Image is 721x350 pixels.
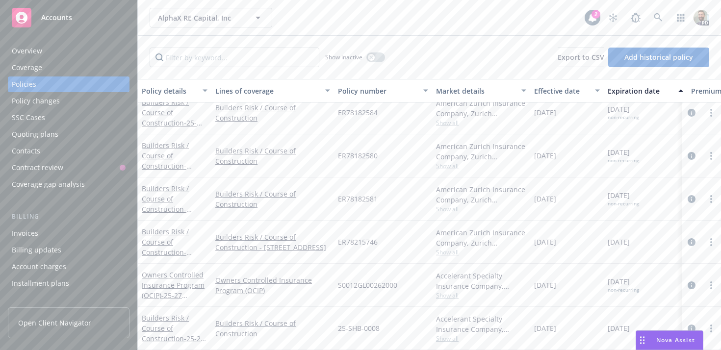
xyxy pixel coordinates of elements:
[432,79,530,102] button: Market details
[18,318,91,328] span: Open Client Navigator
[436,98,526,119] div: American Zurich Insurance Company, Zurich Insurance Group, [GEOGRAPHIC_DATA] Assure/[GEOGRAPHIC_D...
[436,227,526,248] div: American Zurich Insurance Company, Zurich Insurance Group, [GEOGRAPHIC_DATA] Assure/[GEOGRAPHIC_D...
[215,275,330,296] a: Owners Controlled Insurance Program (OCIP)
[608,276,639,293] span: [DATE]
[636,330,703,350] button: Nova Assist
[608,114,639,121] div: non-recurring
[608,157,639,164] div: non-recurring
[211,79,334,102] button: Lines of coverage
[705,107,717,119] a: more
[138,79,211,102] button: Policy details
[150,8,272,27] button: AlphaX RE Capital, Inc
[530,79,604,102] button: Effective date
[8,126,129,142] a: Quoting plans
[534,237,556,247] span: [DATE]
[705,323,717,334] a: more
[8,212,129,222] div: Billing
[12,275,69,291] div: Installment plans
[12,242,61,258] div: Billing updates
[686,279,697,291] a: circleInformation
[705,236,717,248] a: more
[686,193,697,205] a: circleInformation
[608,48,709,67] button: Add historical policy
[8,225,129,241] a: Invoices
[636,331,648,350] div: Drag to move
[8,60,129,75] a: Coverage
[338,194,378,204] span: ER78182581
[705,193,717,205] a: more
[12,93,60,109] div: Policy changes
[608,190,639,207] span: [DATE]
[558,48,604,67] button: Export to CSV
[215,189,330,209] a: Builders Risk / Course of Construction
[8,143,129,159] a: Contacts
[686,236,697,248] a: circleInformation
[436,314,526,334] div: Accelerant Specialty Insurance Company, Accelerant, CRC Group
[592,10,600,19] div: 2
[534,194,556,204] span: [DATE]
[8,4,129,31] a: Accounts
[648,8,668,27] a: Search
[142,141,201,232] a: Builders Risk / Course of Construction
[436,119,526,127] span: Show all
[215,102,330,123] a: Builders Risk / Course of Construction
[534,150,556,161] span: [DATE]
[686,107,697,119] a: circleInformation
[338,280,397,290] span: S0012GL00262000
[603,8,623,27] a: Stop snowing
[215,146,330,166] a: Builders Risk / Course of Construction
[142,227,204,277] a: Builders Risk / Course of Construction
[8,275,129,291] a: Installment plans
[608,86,672,96] div: Expiration date
[12,259,66,275] div: Account charges
[626,8,645,27] a: Report a Bug
[534,323,556,333] span: [DATE]
[436,162,526,170] span: Show all
[8,110,129,125] a: SSC Cases
[142,184,201,275] a: Builders Risk / Course of Construction
[608,200,639,207] div: non-recurring
[705,279,717,291] a: more
[624,52,693,62] span: Add historical policy
[8,176,129,192] a: Coverage gap analysis
[12,126,58,142] div: Quoting plans
[338,107,378,118] span: ER78182584
[608,323,630,333] span: [DATE]
[150,48,319,67] input: Filter by keyword...
[8,259,129,275] a: Account charges
[436,86,515,96] div: Market details
[608,237,630,247] span: [DATE]
[436,334,526,343] span: Show all
[8,76,129,92] a: Policies
[215,232,330,252] a: Builders Risk / Course of Construction - [STREET_ADDRESS]
[604,79,687,102] button: Expiration date
[334,79,432,102] button: Policy number
[8,43,129,59] a: Overview
[534,86,589,96] div: Effective date
[608,287,639,293] div: non-recurring
[8,93,129,109] a: Policy changes
[142,86,197,96] div: Policy details
[338,150,378,161] span: ER78182580
[41,14,72,22] span: Accounts
[436,141,526,162] div: American Zurich Insurance Company, Zurich Insurance Group, [GEOGRAPHIC_DATA] Assure/[GEOGRAPHIC_D...
[534,107,556,118] span: [DATE]
[158,13,243,23] span: AlphaX RE Capital, Inc
[12,225,38,241] div: Invoices
[436,271,526,291] div: Accelerant Specialty Insurance Company, Accelerant, CRC Group
[12,43,42,59] div: Overview
[8,160,129,175] a: Contract review
[534,280,556,290] span: [DATE]
[686,323,697,334] a: circleInformation
[608,147,639,164] span: [DATE]
[8,242,129,258] a: Billing updates
[694,10,709,25] img: photo
[12,176,85,192] div: Coverage gap analysis
[338,86,417,96] div: Policy number
[215,318,330,339] a: Builders Risk / Course of Construction
[12,160,63,175] div: Contract review
[338,323,380,333] span: 25-SHB-0008
[12,143,40,159] div: Contacts
[608,104,639,121] span: [DATE]
[436,291,526,300] span: Show all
